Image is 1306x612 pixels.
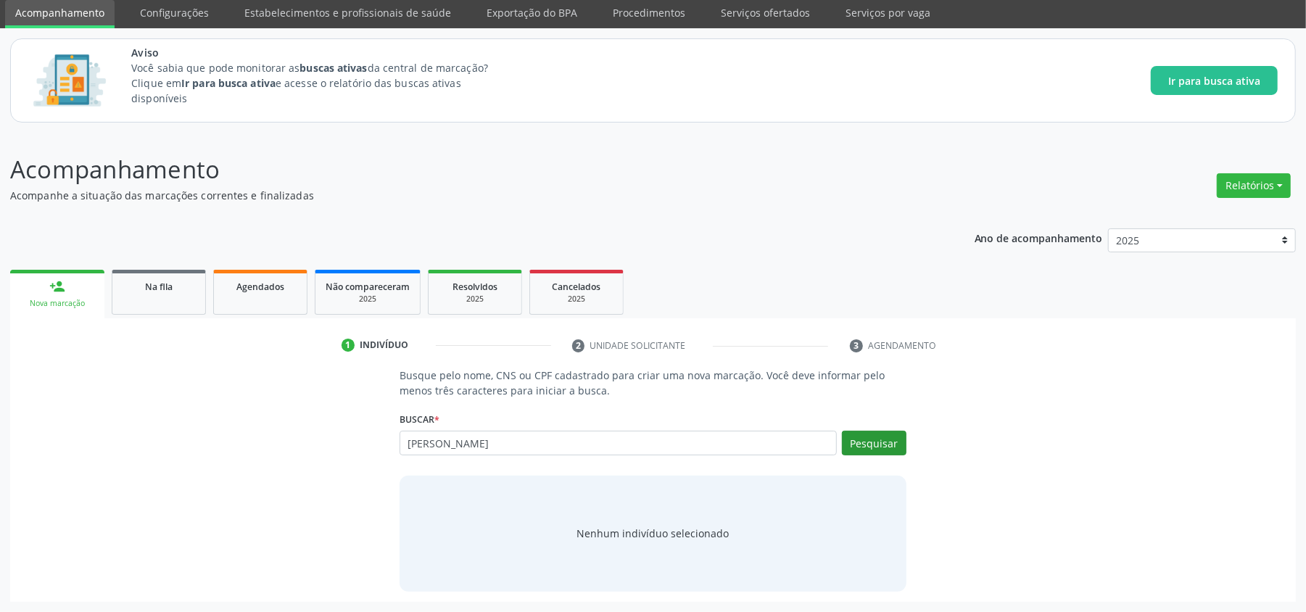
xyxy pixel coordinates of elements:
p: Você sabia que pode monitorar as da central de marcação? Clique em e acesse o relatório das busca... [131,60,515,106]
span: Na fila [145,281,173,293]
span: Resolvidos [452,281,497,293]
p: Busque pelo nome, CNS ou CPF cadastrado para criar uma nova marcação. Você deve informar pelo men... [400,368,906,398]
span: Ir para busca ativa [1168,73,1260,88]
div: 1 [342,339,355,352]
p: Acompanhe a situação das marcações correntes e finalizadas [10,188,910,203]
div: Nenhum indivíduo selecionado [576,526,729,541]
label: Buscar [400,408,439,431]
span: Cancelados [553,281,601,293]
button: Ir para busca ativa [1151,66,1278,95]
span: Aviso [131,45,515,60]
div: 2025 [326,294,410,305]
p: Acompanhamento [10,152,910,188]
span: Não compareceram [326,281,410,293]
div: Indivíduo [360,339,408,352]
div: 2025 [540,294,613,305]
img: Imagem de CalloutCard [28,48,111,113]
button: Relatórios [1217,173,1291,198]
span: Agendados [236,281,284,293]
div: 2025 [439,294,511,305]
p: Ano de acompanhamento [975,228,1103,247]
input: Busque por nome, CNS ou CPF [400,431,837,455]
div: person_add [49,278,65,294]
div: Nova marcação [20,298,94,309]
button: Pesquisar [842,431,906,455]
strong: Ir para busca ativa [181,76,276,90]
strong: buscas ativas [299,61,367,75]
